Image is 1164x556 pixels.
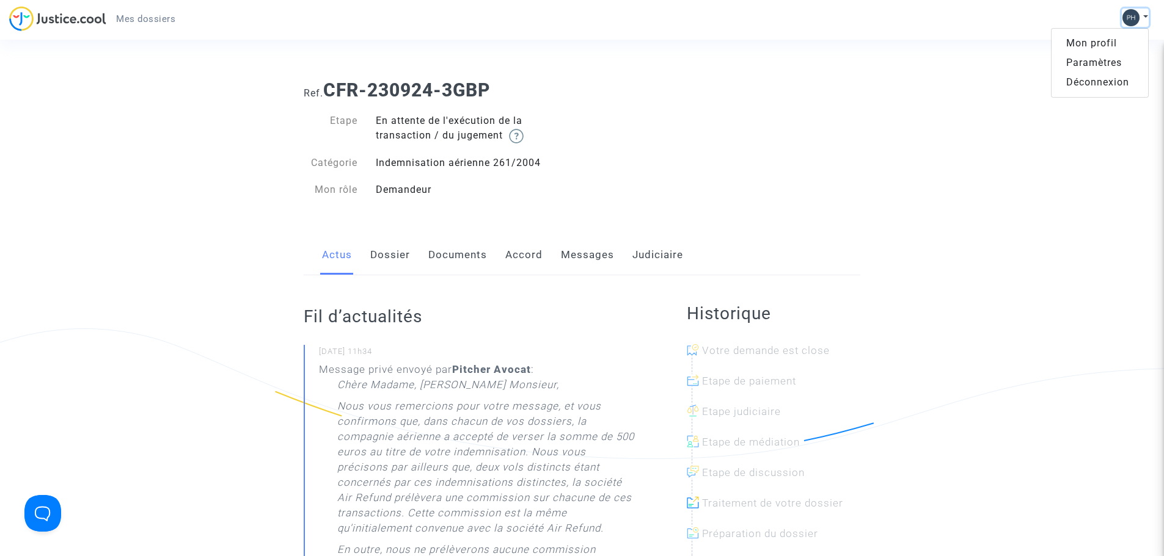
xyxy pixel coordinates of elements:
img: cb0d4063d6297f7962a104d18ce3cd00 [1122,9,1140,26]
a: Mes dossiers [106,10,185,28]
a: Mon profil [1052,34,1148,53]
div: Indemnisation aérienne 261/2004 [367,156,582,170]
div: Mon rôle [295,182,367,197]
a: Paramètres [1052,53,1148,73]
img: help.svg [509,129,524,143]
div: Etape [295,114,367,143]
div: En attente de l'exécution de la transaction / du jugement [367,114,582,143]
a: Judiciaire [632,235,683,275]
div: Catégorie [295,156,367,170]
h2: Fil d’actualités [304,306,638,327]
span: Ref. [304,87,323,99]
p: Chère Madame, [PERSON_NAME] Monsieur, [337,377,559,399]
span: Mes dossiers [116,13,175,24]
a: Messages [561,235,614,275]
a: Déconnexion [1052,73,1148,92]
span: Votre demande est close [702,344,830,356]
img: jc-logo.svg [9,6,106,31]
b: CFR-230924-3GBP [323,79,490,101]
a: Documents [428,235,487,275]
h2: Historique [687,303,860,324]
b: Pitcher Avocat [452,363,531,375]
a: Accord [505,235,543,275]
iframe: Help Scout Beacon - Open [24,495,61,532]
small: [DATE] 11h34 [319,346,638,362]
p: Nous vous remercions pour votre message, et vous confirmons que, dans chacun de vos dossiers, la ... [337,399,638,542]
a: Dossier [370,235,410,275]
a: Actus [322,235,352,275]
div: Demandeur [367,182,582,197]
